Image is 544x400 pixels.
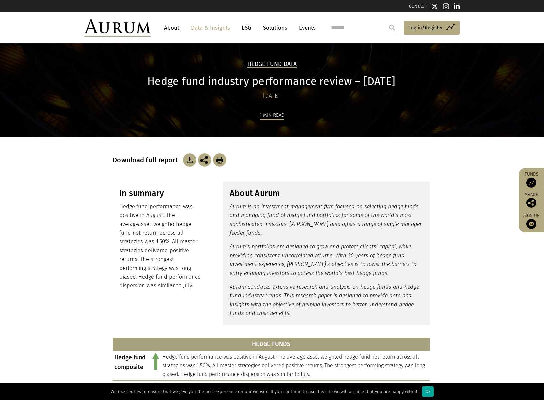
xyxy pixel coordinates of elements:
[213,153,226,167] img: Download Article
[230,203,422,236] em: Aurum is an investment management firm focused on selecting hedge funds and managing fund of hedg...
[408,24,443,32] span: Log in/Register
[385,21,399,34] input: Submit
[422,386,434,397] div: Ok
[138,221,176,227] span: asset-weighted
[188,22,233,34] a: Data & Insights
[404,21,460,35] a: Log in/Register
[522,193,541,208] div: Share
[454,3,460,10] img: Linkedin icon
[260,22,291,34] a: Solutions
[238,22,255,34] a: ESG
[113,156,181,164] h3: Download full report
[247,61,297,68] h2: Hedge Fund Data
[161,22,183,34] a: About
[113,351,151,380] td: Hedge fund composite
[230,188,423,198] h3: About Aurum
[230,284,419,316] em: Aurum conducts extensive research and analysis on hedge funds and hedge fund industry trends. Thi...
[119,202,202,290] p: Hedge fund performance was positive in August. The average hedge fund net return across all strat...
[113,91,430,101] div: [DATE]
[526,178,536,188] img: Access Funds
[161,351,430,380] td: Hedge fund performance was positive in August. The average asset-weighted hedge fund net return a...
[409,4,426,9] a: CONTACT
[198,153,211,167] img: Share this post
[522,213,541,229] a: Sign up
[296,22,316,34] a: Events
[522,171,541,188] a: Funds
[113,75,430,88] h1: Hedge fund industry performance review – [DATE]
[443,3,449,10] img: Instagram icon
[431,3,438,10] img: Twitter icon
[84,19,151,37] img: Aurum
[113,338,430,351] th: HEDGE FUNDS
[230,243,416,276] em: Aurum’s portfolios are designed to grow and protect clients’ capital, while providing consistent ...
[526,219,536,229] img: Sign up to our newsletter
[183,153,196,167] img: Download Article
[119,188,202,198] h3: In summary
[260,111,284,120] div: 1 min read
[526,198,536,208] img: Share this post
